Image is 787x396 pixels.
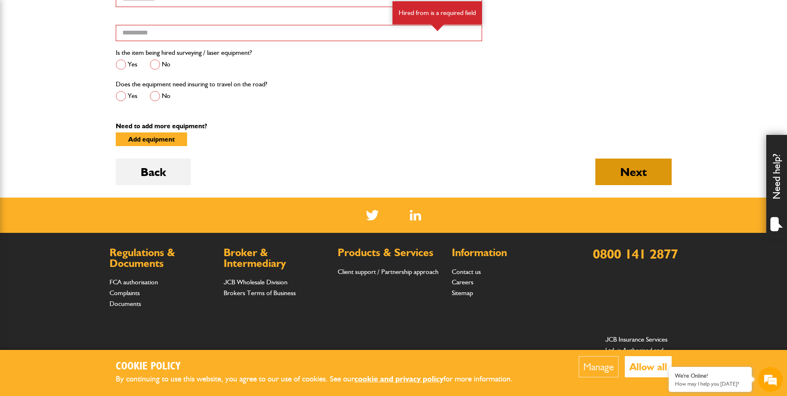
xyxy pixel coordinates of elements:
[116,91,137,101] label: Yes
[116,132,187,146] button: Add equipment
[43,46,139,57] div: Chat with us now
[116,159,191,185] button: Back
[150,91,171,101] label: No
[452,278,473,286] a: Careers
[110,247,215,269] h2: Regulations & Documents
[11,77,151,95] input: Enter your last name
[593,246,678,262] a: 0800 141 2877
[766,135,787,239] div: Need help?
[338,268,439,276] a: Client support / Partnership approach
[116,360,526,373] h2: Cookie Policy
[675,372,746,379] div: We're Online!
[136,4,156,24] div: Minimize live chat window
[338,247,443,258] h2: Products & Services
[675,381,746,387] p: How may I help you today?
[452,268,481,276] a: Contact us
[579,356,619,377] button: Manage
[116,59,137,70] label: Yes
[452,247,558,258] h2: Information
[116,123,672,130] p: Need to add more equipment?
[116,81,267,88] label: Does the equipment need insuring to travel on the road?
[595,159,672,185] button: Next
[110,289,140,297] a: Complaints
[354,374,443,384] a: cookie and privacy policy
[113,256,151,267] em: Start Chat
[224,289,296,297] a: Brokers Terms of Business
[392,1,482,24] div: Hired from is a required field
[224,278,288,286] a: JCB Wholesale Division
[431,24,444,31] img: error-box-arrow.svg
[116,49,252,56] label: Is the item being hired surveying / laser equipment?
[110,300,141,308] a: Documents
[11,101,151,120] input: Enter your email address
[366,210,379,220] img: Twitter
[224,247,329,269] h2: Broker & Intermediary
[116,373,526,386] p: By continuing to use this website, you agree to our use of cookies. See our for more information.
[11,150,151,249] textarea: Type your message and hit 'Enter'
[110,278,158,286] a: FCA authorisation
[625,356,672,377] button: Allow all
[14,46,35,58] img: d_20077148190_company_1631870298795_20077148190
[410,210,421,220] img: Linked In
[150,59,171,70] label: No
[410,210,421,220] a: LinkedIn
[11,126,151,144] input: Enter your phone number
[452,289,473,297] a: Sitemap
